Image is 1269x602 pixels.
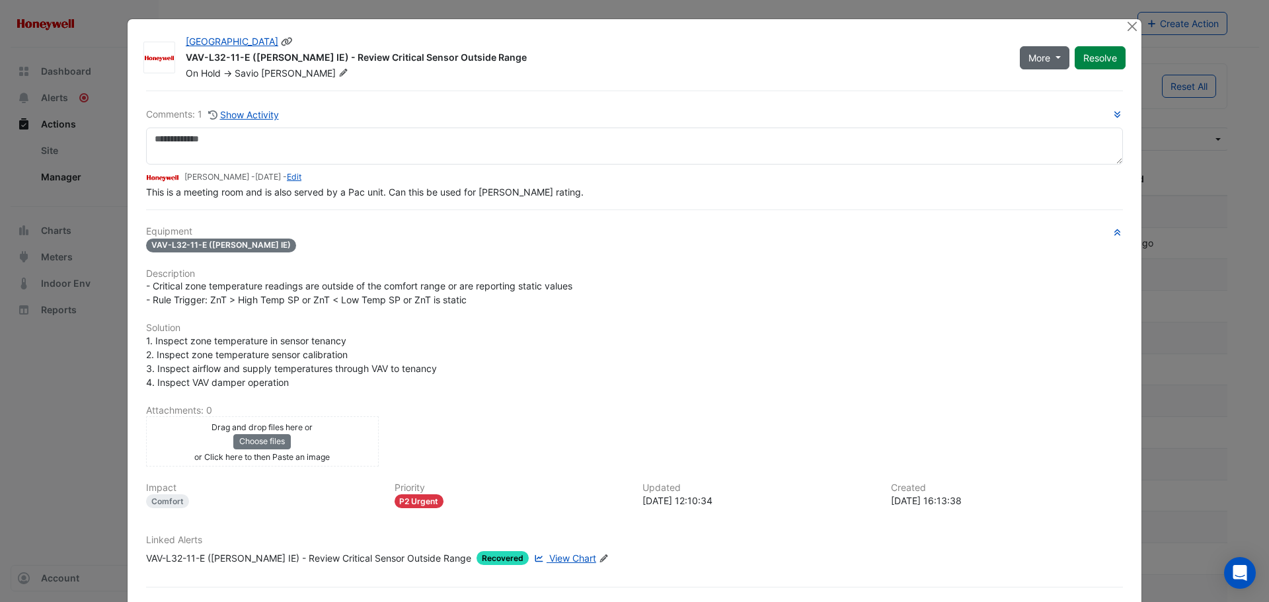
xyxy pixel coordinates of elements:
a: [GEOGRAPHIC_DATA] [186,36,278,47]
span: 1. Inspect zone temperature in sensor tenancy 2. Inspect zone temperature sensor calibration 3. I... [146,335,437,388]
div: P2 Urgent [395,494,444,508]
h6: Updated [642,482,875,494]
span: On Hold [186,67,221,79]
h6: Description [146,268,1123,280]
div: Comfort [146,494,189,508]
small: or Click here to then Paste an image [194,452,330,462]
a: Edit [287,172,301,182]
h6: Priority [395,482,627,494]
button: More [1020,46,1069,69]
span: Copy link to clipboard [281,36,293,47]
div: Open Intercom Messenger [1224,557,1256,589]
span: - Critical zone temperature readings are outside of the comfort range or are reporting static val... [146,280,572,305]
span: -> [223,67,232,79]
span: VAV-L32-11-E ([PERSON_NAME] IE) [146,239,296,252]
a: View Chart [531,551,596,565]
small: [PERSON_NAME] - - [184,171,301,183]
h6: Created [891,482,1124,494]
div: [DATE] 12:10:34 [642,494,875,508]
fa-icon: Edit Linked Alerts [599,554,609,564]
span: This is a meeting room and is also served by a Pac unit. Can this be used for [PERSON_NAME] rating. [146,186,584,198]
h6: Solution [146,322,1123,334]
h6: Attachments: 0 [146,405,1123,416]
button: Choose files [233,434,291,449]
div: VAV-L32-11-E ([PERSON_NAME] IE) - Review Critical Sensor Outside Range [186,51,1004,67]
button: Show Activity [208,107,280,122]
div: Comments: 1 [146,107,280,122]
span: Recovered [477,551,529,565]
button: Resolve [1075,46,1126,69]
div: [DATE] 16:13:38 [891,494,1124,508]
button: Close [1125,19,1139,33]
h6: Equipment [146,226,1123,237]
span: [PERSON_NAME] [261,67,351,80]
img: Honeywell [144,52,174,65]
div: VAV-L32-11-E ([PERSON_NAME] IE) - Review Critical Sensor Outside Range [146,551,471,565]
span: Savio [235,67,258,79]
h6: Impact [146,482,379,494]
h6: Linked Alerts [146,535,1123,546]
span: 2025-08-12 13:27:09 [255,172,281,182]
span: View Chart [549,552,596,564]
img: Honeywell [146,170,179,185]
small: Drag and drop files here or [211,422,313,432]
span: More [1028,51,1050,65]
